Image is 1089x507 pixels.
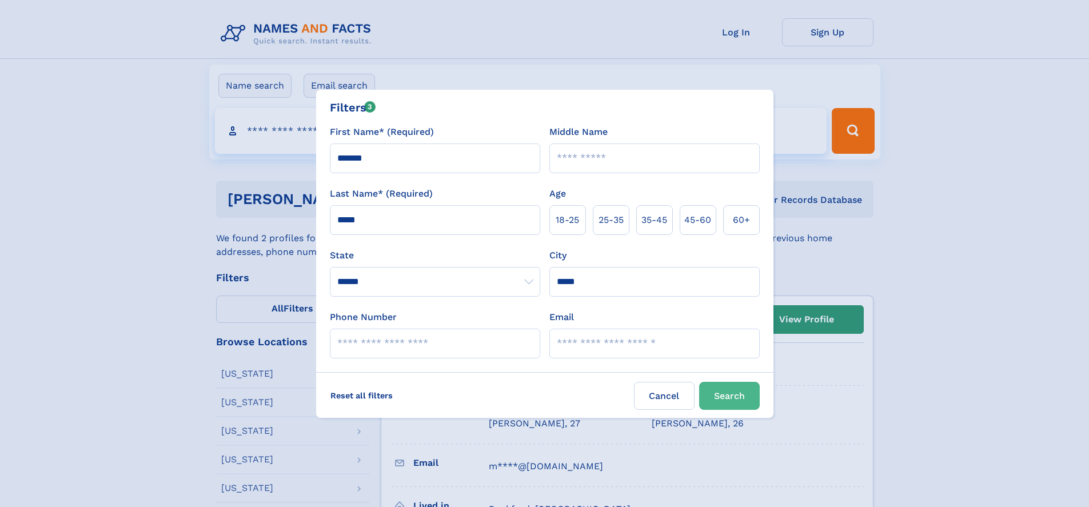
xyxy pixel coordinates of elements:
span: 35‑45 [641,213,667,227]
span: 25‑35 [599,213,624,227]
label: Email [549,310,574,324]
label: Middle Name [549,125,608,139]
label: Reset all filters [323,382,400,409]
label: Phone Number [330,310,397,324]
label: City [549,249,567,262]
div: Filters [330,99,376,116]
span: 18‑25 [556,213,579,227]
span: 60+ [733,213,750,227]
span: 45‑60 [684,213,711,227]
button: Search [699,382,760,410]
label: Last Name* (Required) [330,187,433,201]
label: Cancel [634,382,695,410]
label: State [330,249,540,262]
label: First Name* (Required) [330,125,434,139]
label: Age [549,187,566,201]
